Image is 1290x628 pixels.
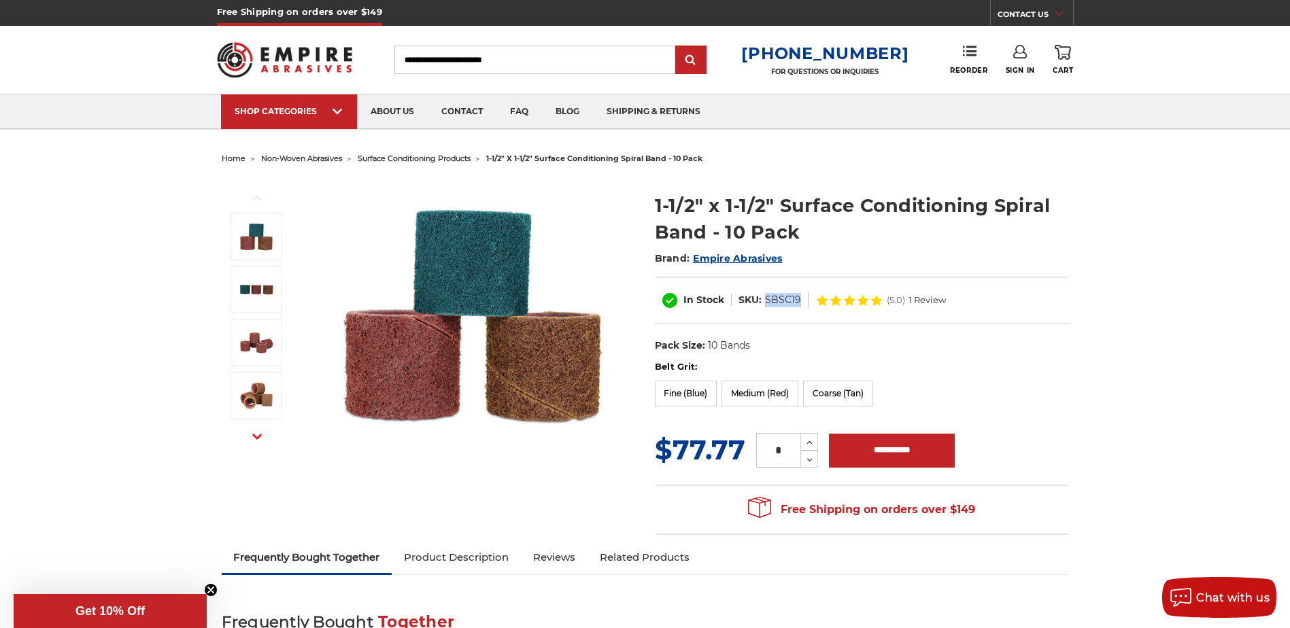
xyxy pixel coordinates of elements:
a: [PHONE_NUMBER] [741,43,909,63]
p: FOR QUESTIONS OR INQUIRIES [741,67,909,76]
a: home [222,154,245,163]
a: Reviews [521,542,588,572]
img: 1-1/2" x 1-1/2" Scotch Brite Spiral Band [239,220,273,254]
dt: SKU: [739,293,762,307]
a: faq [496,94,542,129]
span: $77.77 [655,433,745,466]
span: Reorder [950,66,987,75]
span: Sign In [1006,66,1035,75]
img: Empire Abrasives [217,33,353,86]
a: about us [357,94,428,129]
span: In Stock [683,294,724,306]
a: Empire Abrasives [693,252,782,264]
a: contact [428,94,496,129]
a: Cart [1053,45,1073,75]
input: Submit [677,47,705,74]
button: Close teaser [204,583,218,597]
div: SHOP CATEGORIES [235,106,343,116]
span: Brand: [655,252,690,264]
h1: 1-1/2" x 1-1/2" Surface Conditioning Spiral Band - 10 Pack [655,192,1069,245]
a: non-woven abrasives [261,154,342,163]
img: 1-1/2" x 1-1/2" Non Woven Spiral Band [239,379,273,413]
a: Product Description [392,542,521,572]
img: 1-1/2" x 1-1/2" Spiral Band Non Woven Surface Conditioning [239,326,273,360]
dd: SBSC19 [765,293,801,307]
span: Get 10% Off [75,604,145,618]
button: Previous [241,184,273,213]
dd: 10 Bands [708,338,750,353]
span: Cart [1053,66,1073,75]
a: surface conditioning products [358,154,471,163]
a: CONTACT US [998,7,1073,26]
dt: Pack Size: [655,338,705,353]
a: Reorder [950,45,987,74]
span: 1-1/2" x 1-1/2" surface conditioning spiral band - 10 pack [486,154,702,163]
a: blog [542,94,593,129]
button: Chat with us [1162,577,1276,618]
img: 1-1/2" x 1-1/2" Scotch Brite Spiral Band [338,178,610,450]
span: Chat with us [1196,591,1270,604]
a: Frequently Bought Together [222,542,392,572]
img: 1-1/2" x 1-1/2" Surface Conditioning Spiral Band [239,273,273,307]
span: (5.0) [887,296,905,304]
button: Next [241,422,273,451]
span: Free Shipping on orders over $149 [748,496,975,523]
a: shipping & returns [593,94,714,129]
div: Get 10% OffClose teaser [14,594,207,628]
a: Related Products [588,542,702,572]
span: 1 Review [909,296,946,304]
label: Belt Grit: [655,360,1069,374]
